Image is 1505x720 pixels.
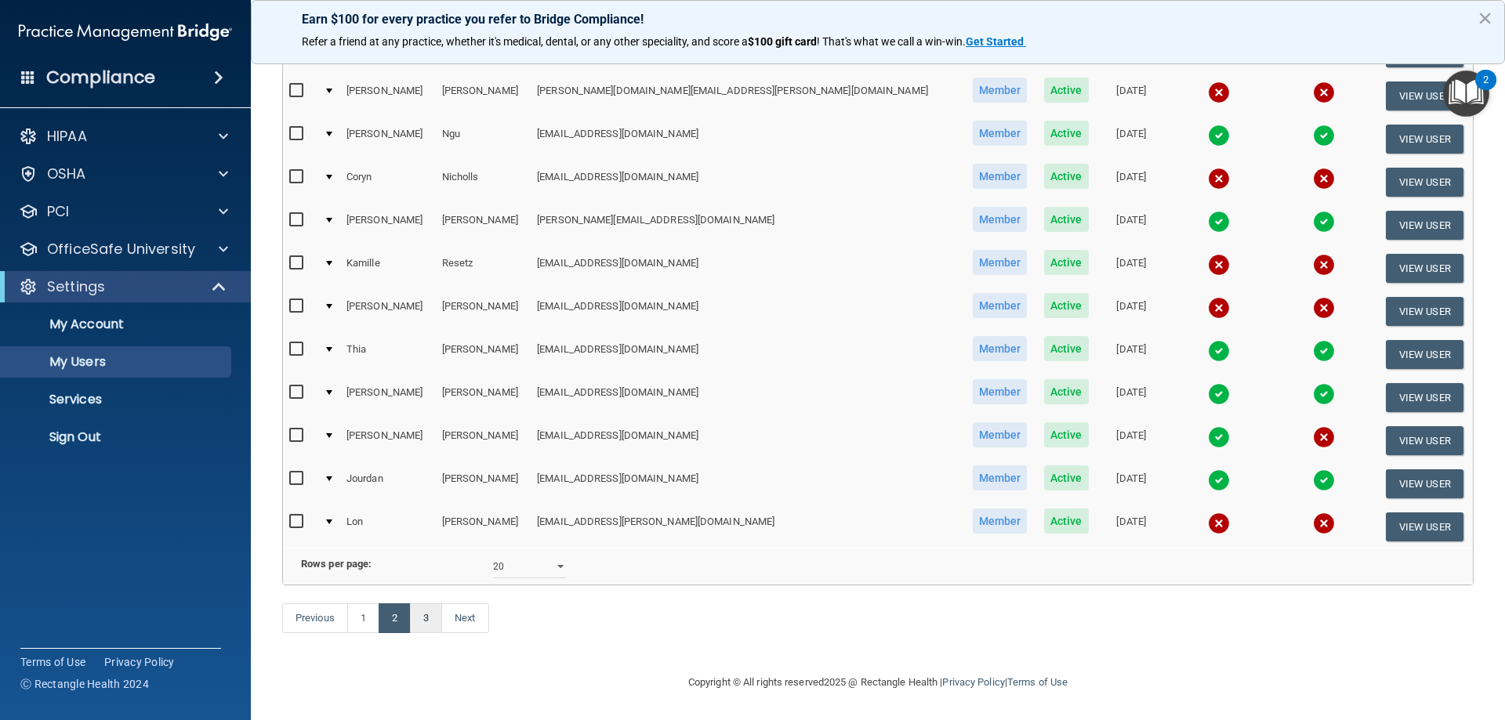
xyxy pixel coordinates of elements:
[1208,211,1230,233] img: tick.e7d51cea.svg
[19,277,227,296] a: Settings
[1386,383,1463,412] button: View User
[436,376,531,419] td: [PERSON_NAME]
[302,35,748,48] span: Refer a friend at any practice, whether it's medical, dental, or any other speciality, and score a
[1044,422,1089,447] span: Active
[1386,125,1463,154] button: View User
[592,657,1164,707] div: Copyright © All rights reserved 2025 @ Rectangle Health | |
[104,654,175,670] a: Privacy Policy
[1044,121,1089,146] span: Active
[436,290,531,333] td: [PERSON_NAME]
[340,505,436,548] td: Lon
[19,16,232,48] img: PMB logo
[531,290,963,333] td: [EMAIL_ADDRESS][DOMAIN_NAME]
[1443,71,1489,117] button: Open Resource Center, 2 new notifications
[1313,125,1335,147] img: tick.e7d51cea.svg
[1313,297,1335,319] img: cross.ca9f0e7f.svg
[340,74,436,118] td: [PERSON_NAME]
[1097,204,1166,247] td: [DATE]
[1208,297,1230,319] img: cross.ca9f0e7f.svg
[1386,512,1463,541] button: View User
[1097,462,1166,505] td: [DATE]
[531,462,963,505] td: [EMAIL_ADDRESS][DOMAIN_NAME]
[973,207,1028,232] span: Member
[340,161,436,204] td: Coryn
[347,603,379,633] a: 1
[436,505,531,548] td: [PERSON_NAME]
[1386,254,1463,283] button: View User
[10,392,224,407] p: Services
[973,78,1028,103] span: Member
[302,12,1454,27] p: Earn $100 for every practice you refer to Bridge Compliance!
[531,247,963,290] td: [EMAIL_ADDRESS][DOMAIN_NAME]
[1386,211,1463,240] button: View User
[1208,125,1230,147] img: tick.e7d51cea.svg
[1386,168,1463,197] button: View User
[1208,81,1230,103] img: cross.ca9f0e7f.svg
[1044,379,1089,404] span: Active
[1097,419,1166,462] td: [DATE]
[1313,340,1335,362] img: tick.e7d51cea.svg
[1386,297,1463,326] button: View User
[1044,207,1089,232] span: Active
[531,204,963,247] td: [PERSON_NAME][EMAIL_ADDRESS][DOMAIN_NAME]
[973,164,1028,189] span: Member
[1313,81,1335,103] img: cross.ca9f0e7f.svg
[340,462,436,505] td: Jourdan
[1044,250,1089,275] span: Active
[1386,340,1463,369] button: View User
[340,247,436,290] td: Kamille
[20,654,85,670] a: Terms of Use
[973,336,1028,361] span: Member
[1044,164,1089,189] span: Active
[340,376,436,419] td: [PERSON_NAME]
[19,202,228,221] a: PCI
[340,118,436,161] td: [PERSON_NAME]
[1097,333,1166,376] td: [DATE]
[1044,78,1089,103] span: Active
[966,35,1024,48] strong: Get Started
[1208,469,1230,491] img: tick.e7d51cea.svg
[531,333,963,376] td: [EMAIL_ADDRESS][DOMAIN_NAME]
[748,35,817,48] strong: $100 gift card
[441,603,488,633] a: Next
[1313,383,1335,405] img: tick.e7d51cea.svg
[531,419,963,462] td: [EMAIL_ADDRESS][DOMAIN_NAME]
[1483,80,1489,100] div: 2
[1097,118,1166,161] td: [DATE]
[19,240,228,259] a: OfficeSafe University
[379,603,411,633] a: 2
[1313,168,1335,190] img: cross.ca9f0e7f.svg
[973,422,1028,447] span: Member
[340,333,436,376] td: Thia
[436,118,531,161] td: Ngu
[340,204,436,247] td: [PERSON_NAME]
[531,74,963,118] td: [PERSON_NAME][DOMAIN_NAME][EMAIL_ADDRESS][PERSON_NAME][DOMAIN_NAME]
[531,118,963,161] td: [EMAIL_ADDRESS][DOMAIN_NAME]
[1097,74,1166,118] td: [DATE]
[19,127,228,146] a: HIPAA
[973,465,1028,490] span: Member
[973,250,1028,275] span: Member
[10,429,224,445] p: Sign Out
[1313,512,1335,534] img: cross.ca9f0e7f.svg
[973,379,1028,404] span: Member
[436,333,531,376] td: [PERSON_NAME]
[973,121,1028,146] span: Member
[1044,293,1089,318] span: Active
[47,165,86,183] p: OSHA
[1097,161,1166,204] td: [DATE]
[20,676,149,692] span: Ⓒ Rectangle Health 2024
[410,603,442,633] a: 3
[942,676,1004,688] a: Privacy Policy
[1478,5,1492,31] button: Close
[1044,508,1089,534] span: Active
[1007,676,1068,688] a: Terms of Use
[1313,254,1335,276] img: cross.ca9f0e7f.svg
[1386,469,1463,498] button: View User
[1097,376,1166,419] td: [DATE]
[973,508,1028,534] span: Member
[436,462,531,505] td: [PERSON_NAME]
[436,74,531,118] td: [PERSON_NAME]
[531,376,963,419] td: [EMAIL_ADDRESS][DOMAIN_NAME]
[47,277,105,296] p: Settings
